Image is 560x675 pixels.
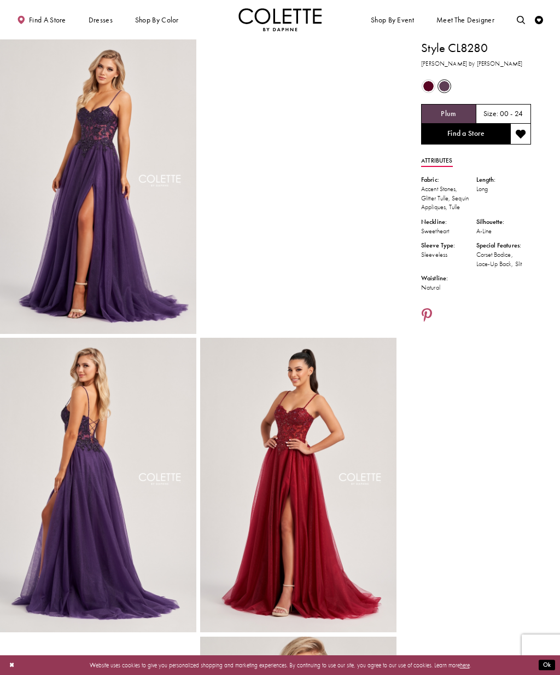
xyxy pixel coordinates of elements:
[437,79,452,94] div: Plum
[238,8,322,31] a: Visit Home Page
[421,308,433,324] a: Share using Pinterest - Opens in new tab
[200,39,396,137] video: Style CL8280 Colette by Daphne #1 autoplay loop mute video
[421,155,452,167] a: Attributes
[133,8,180,31] span: Shop by color
[500,110,523,118] h5: 00 - 24
[371,16,414,24] span: Shop By Event
[421,79,436,94] div: Burgundy
[515,8,527,31] a: Toggle search
[421,250,476,259] div: Sleeveless
[421,59,531,68] h3: [PERSON_NAME] by [PERSON_NAME]
[539,660,555,671] button: Submit Dialog
[421,184,476,212] div: Accent Stones, Glitter Tulle, Sequin Appliques, Tulle
[421,283,476,292] div: Natural
[421,175,476,184] div: Fabric:
[135,16,179,24] span: Shop by color
[5,658,19,673] button: Close Dialog
[460,661,470,669] a: here
[476,175,531,184] div: Length:
[421,227,476,236] div: Sweetheart
[421,241,476,250] div: Sleeve Type:
[86,8,115,31] span: Dresses
[533,8,545,31] a: Check Wishlist
[510,124,531,145] button: Add to wishlist
[441,110,456,118] h5: Chosen color
[436,16,494,24] span: Meet the designer
[15,8,68,31] a: Find a store
[434,8,497,31] a: Meet the designer
[200,338,396,632] a: Full size Style CL8280 Colette by Daphne #3 Burgundy frontface vertical picture
[483,109,498,119] span: Size:
[476,184,531,194] div: Long
[89,16,113,24] span: Dresses
[60,660,500,671] p: Website uses cookies to give you personalized shopping and marketing experiences. By continuing t...
[369,8,416,31] span: Shop By Event
[421,78,531,94] div: Product color controls state depends on size chosen
[200,338,396,632] img: Style CL8280 Colette by Daphne #3 Burgundy frontface vertical picture
[421,39,531,57] h1: Style CL8280
[476,241,531,250] div: Special Features:
[476,227,531,236] div: A-Line
[421,124,510,145] a: Find a Store
[421,274,476,283] div: Waistline:
[421,217,476,227] div: Neckline:
[476,250,531,268] div: Corset Bodice, Lace-Up Back, Slit
[476,217,531,227] div: Silhouette:
[29,16,66,24] span: Find a store
[238,8,322,31] img: Colette by Daphne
